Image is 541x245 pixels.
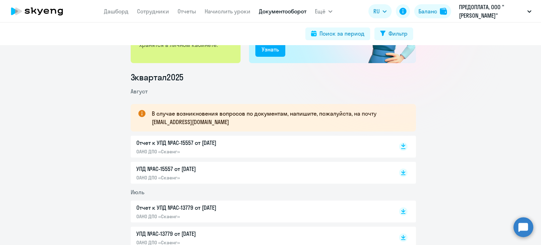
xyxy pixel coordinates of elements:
button: Балансbalance [414,4,451,18]
div: Баланс [418,7,437,16]
span: Ещё [315,7,325,16]
p: ОАНО ДПО «Скаенг» [136,213,284,220]
img: balance [440,8,447,15]
a: Начислить уроки [205,8,250,15]
button: Ещё [315,4,332,18]
button: Поиск за период [305,27,370,40]
a: Сотрудники [137,8,169,15]
span: Август [131,88,148,95]
a: Отчет к УПД №AC-15557 от [DATE]ОАНО ДПО «Скаенг» [136,139,384,155]
p: Отчет к УПД №AC-13779 от [DATE] [136,203,284,212]
a: Отчет к УПД №AC-13779 от [DATE]ОАНО ДПО «Скаенг» [136,203,384,220]
span: Июль [131,189,144,196]
button: RU [368,4,392,18]
a: Отчеты [178,8,196,15]
span: RU [373,7,380,16]
p: Отчет к УПД №AC-15557 от [DATE] [136,139,284,147]
button: Фильтр [374,27,413,40]
div: Поиск за период [319,29,365,38]
div: Узнать [262,45,279,54]
p: УПД №AC-15557 от [DATE] [136,165,284,173]
a: Дашборд [104,8,129,15]
a: УПД №AC-15557 от [DATE]ОАНО ДПО «Скаенг» [136,165,384,181]
button: Узнать [255,43,285,57]
p: УПД №AC-13779 от [DATE] [136,229,284,238]
li: 3 квартал 2025 [131,72,416,83]
div: Фильтр [388,29,408,38]
button: ПРЕДОПЛАТА, ООО "[PERSON_NAME]" [455,3,535,20]
p: В случае возникновения вопросов по документам, напишите, пожалуйста, на почту [EMAIL_ADDRESS][DOM... [152,109,403,126]
p: ПРЕДОПЛАТА, ООО "[PERSON_NAME]" [459,3,524,20]
p: ОАНО ДПО «Скаенг» [136,148,284,155]
a: Документооборот [259,8,306,15]
p: ОАНО ДПО «Скаенг» [136,174,284,181]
